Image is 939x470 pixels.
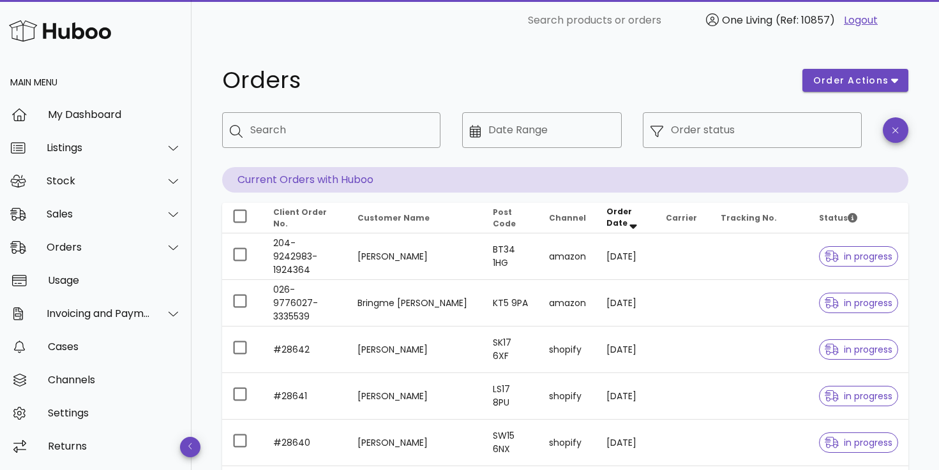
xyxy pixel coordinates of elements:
[825,438,892,447] span: in progress
[844,13,878,28] a: Logout
[273,207,327,229] span: Client Order No.
[48,407,181,419] div: Settings
[596,373,656,420] td: [DATE]
[263,420,347,466] td: #28640
[347,233,483,280] td: [PERSON_NAME]
[48,341,181,353] div: Cases
[722,13,772,27] span: One Living
[596,233,656,280] td: [DATE]
[222,69,787,92] h1: Orders
[263,327,347,373] td: #28642
[483,420,538,466] td: SW15 6NX
[347,420,483,466] td: [PERSON_NAME]
[9,17,111,45] img: Huboo Logo
[347,203,483,233] th: Customer Name
[539,420,596,466] td: shopify
[710,203,809,233] th: Tracking No.
[47,208,151,220] div: Sales
[483,203,538,233] th: Post Code
[357,212,430,223] span: Customer Name
[347,373,483,420] td: [PERSON_NAME]
[776,13,835,27] span: (Ref: 10857)
[48,374,181,386] div: Channels
[819,212,857,223] span: Status
[539,203,596,233] th: Channel
[813,74,889,87] span: order actions
[825,252,892,261] span: in progress
[825,345,892,354] span: in progress
[656,203,711,233] th: Carrier
[347,327,483,373] td: [PERSON_NAME]
[47,175,151,187] div: Stock
[222,167,908,193] p: Current Orders with Huboo
[48,440,181,452] div: Returns
[802,69,908,92] button: order actions
[483,233,538,280] td: BT34 1HG
[483,327,538,373] td: SK17 6XF
[47,142,151,154] div: Listings
[596,327,656,373] td: [DATE]
[825,298,892,307] span: in progress
[47,307,151,319] div: Invoicing and Payments
[809,203,908,233] th: Status
[263,373,347,420] td: #28641
[721,212,777,223] span: Tracking No.
[47,241,151,253] div: Orders
[825,392,892,400] span: in progress
[596,203,656,233] th: Order Date: Sorted descending. Activate to remove sorting.
[263,280,347,327] td: 026-9776027-3335539
[596,280,656,327] td: [DATE]
[493,207,516,229] span: Post Code
[666,212,697,223] span: Carrier
[48,274,181,286] div: Usage
[263,233,347,280] td: 204-9242983-1924364
[539,233,596,280] td: amazon
[606,206,632,228] span: Order Date
[263,203,347,233] th: Client Order No.
[48,108,181,121] div: My Dashboard
[539,373,596,420] td: shopify
[483,280,538,327] td: KT5 9PA
[539,280,596,327] td: amazon
[539,327,596,373] td: shopify
[596,420,656,466] td: [DATE]
[347,280,483,327] td: Bringme [PERSON_NAME]
[549,212,586,223] span: Channel
[483,373,538,420] td: LS17 8PU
